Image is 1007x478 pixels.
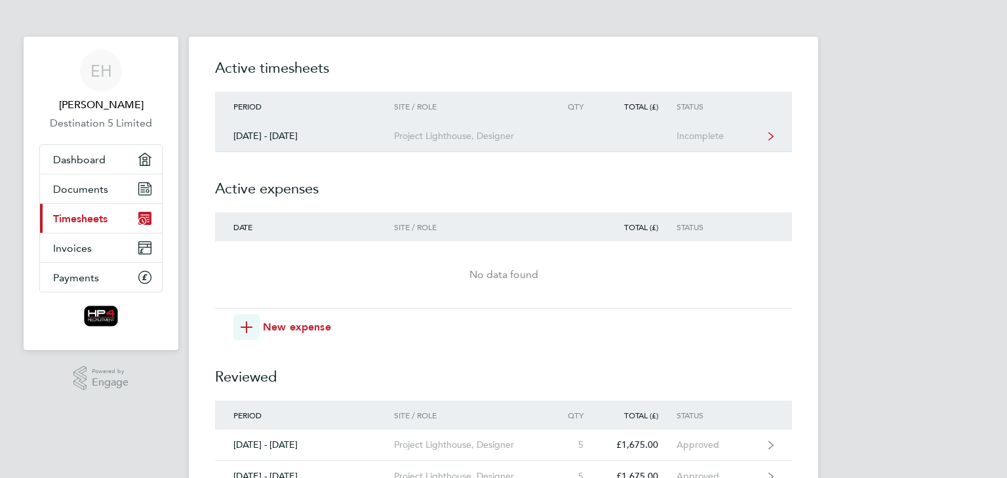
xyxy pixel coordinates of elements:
a: Timesheets [40,204,162,233]
div: Qty [544,410,602,420]
div: Qty [544,102,602,111]
span: Documents [53,183,108,195]
span: Period [233,410,262,420]
a: [DATE] - [DATE]Project Lighthouse, DesignerIncomplete [215,121,792,152]
div: Site / Role [394,410,544,420]
h2: Reviewed [215,340,792,401]
span: New expense [263,319,331,335]
div: Total (£) [602,102,677,111]
div: Status [677,410,757,420]
span: Edward Hayden [39,97,163,113]
h2: Active timesheets [215,58,792,92]
a: Powered byEngage [73,366,129,391]
a: Destination 5 Limited [39,115,163,131]
div: Status [677,102,757,111]
div: No data found [215,267,792,283]
span: Engage [92,377,128,388]
div: Approved [677,439,757,450]
div: [DATE] - [DATE] [215,439,394,450]
div: [DATE] - [DATE] [215,130,394,142]
button: New expense [233,314,331,340]
a: Go to home page [39,306,163,327]
span: Payments [53,271,99,284]
div: Site / Role [394,222,544,231]
a: Payments [40,263,162,292]
div: Total (£) [602,410,677,420]
span: Invoices [53,242,92,254]
h2: Active expenses [215,152,792,212]
div: Project Lighthouse, Designer [394,130,544,142]
span: Powered by [92,366,128,377]
a: Invoices [40,233,162,262]
div: Date [215,222,394,231]
div: 5 [544,439,602,450]
div: Status [677,222,757,231]
div: Site / Role [394,102,544,111]
span: EH [90,62,112,79]
a: Documents [40,174,162,203]
div: £1,675.00 [602,439,677,450]
nav: Main navigation [24,37,178,350]
img: hp4recruitment-logo-retina.png [84,306,119,327]
div: Incomplete [677,130,757,142]
a: EH[PERSON_NAME] [39,50,163,113]
span: Dashboard [53,153,106,166]
a: Dashboard [40,145,162,174]
span: Timesheets [53,212,108,225]
a: [DATE] - [DATE]Project Lighthouse, Designer5£1,675.00Approved [215,429,792,461]
div: Total (£) [602,222,677,231]
span: Period [233,101,262,111]
div: Project Lighthouse, Designer [394,439,544,450]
